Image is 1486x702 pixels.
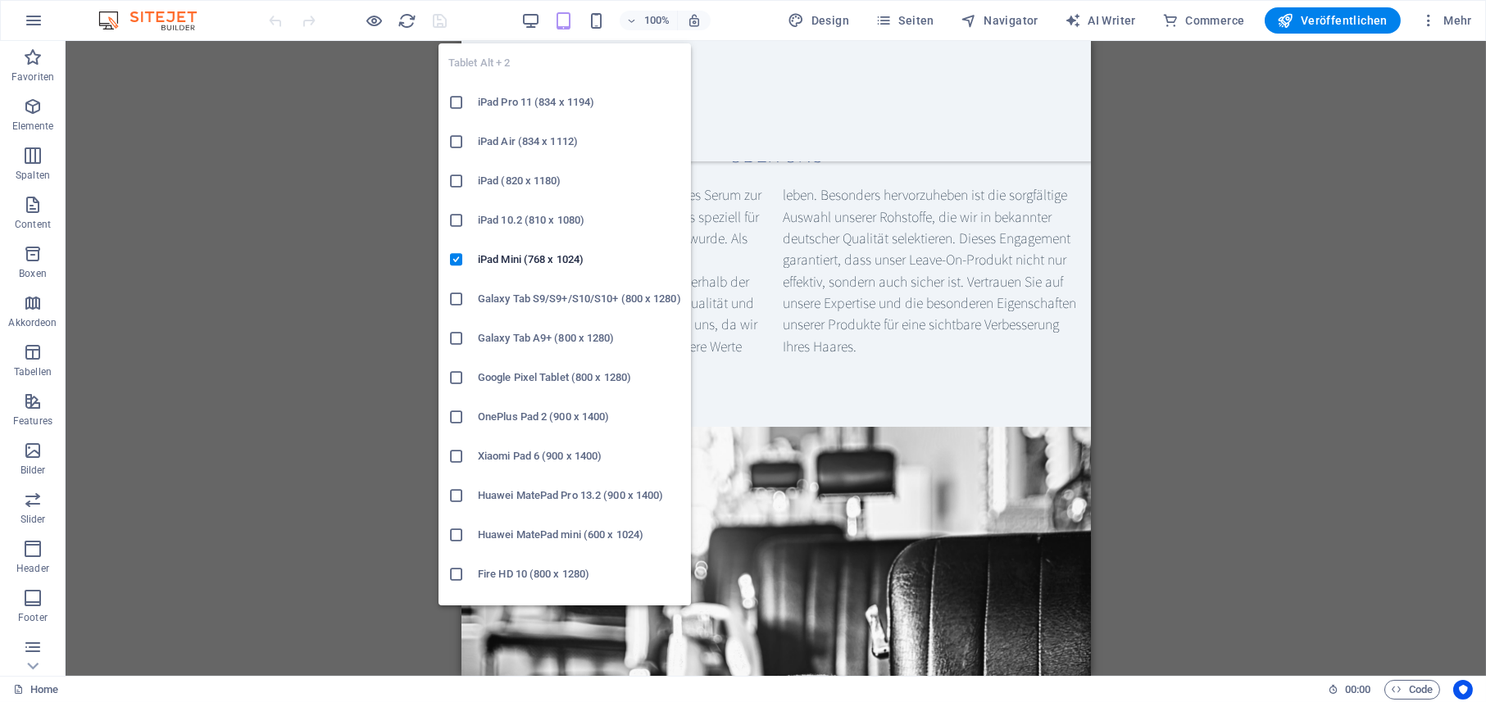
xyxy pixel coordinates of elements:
[620,11,678,30] button: 100%
[20,513,46,526] p: Slider
[478,289,681,309] h6: Galaxy Tab S9/S9+/S10/S10+ (800 x 1280)
[16,562,49,575] p: Header
[961,12,1038,29] span: Navigator
[478,446,681,466] h6: Xiaomi Pad 6 (900 x 1400)
[14,365,52,378] p: Tabellen
[398,11,417,30] button: reload
[20,464,46,477] p: Bilder
[1420,12,1472,29] span: Mehr
[1265,7,1401,34] button: Veröffentlichen
[478,486,681,505] h6: Huawei MatePad Pro 13.2 (900 x 1400)
[869,7,941,34] button: Seiten
[398,11,417,30] i: Seite neu laden
[12,120,54,133] p: Elemente
[1058,7,1143,34] button: AI Writer
[478,564,681,584] h6: Fire HD 10 (800 x 1280)
[94,11,217,30] img: Editor Logo
[1156,7,1252,34] button: Commerce
[875,12,934,29] span: Seiten
[478,328,681,348] h6: Galaxy Tab A9+ (800 x 1280)
[478,604,681,623] h6: Fire HD 8 (600 x 1024)
[365,11,384,30] button: Klicke hier, um den Vorschau-Modus zu verlassen
[478,171,681,191] h6: iPad (820 x 1180)
[954,7,1045,34] button: Navigator
[1328,680,1371,700] h6: Session-Zeit
[1065,12,1136,29] span: AI Writer
[1392,680,1433,700] span: Code
[1414,7,1479,34] button: Mehr
[478,211,681,230] h6: iPad 10.2 (810 x 1080)
[18,611,48,624] p: Footer
[478,525,681,545] h6: Huawei MatePad mini (600 x 1024)
[1162,12,1245,29] span: Commerce
[8,316,57,329] p: Akkordeon
[1345,680,1370,700] span: 00 00
[478,250,681,269] h6: iPad Mini (768 x 1024)
[478,368,681,387] h6: Google Pixel Tablet (800 x 1280)
[16,169,50,182] p: Spalten
[781,7,856,34] button: Design
[1356,683,1359,695] span: :
[781,7,856,34] div: Design (Strg+Alt+Y)
[15,218,51,231] p: Content
[13,414,52,428] p: Features
[1278,12,1388,29] span: Veröffentlichen
[19,267,47,280] p: Boxen
[478,93,681,112] h6: iPad Pro 11 (834 x 1194)
[478,407,681,427] h6: OnePlus Pad 2 (900 x 1400)
[644,11,670,30] h6: 100%
[1384,680,1440,700] button: Code
[13,680,58,700] a: Klick, um Auswahl aufzuheben. Doppelklick öffnet Seitenverwaltung
[478,132,681,152] h6: iPad Air (834 x 1112)
[788,12,849,29] span: Design
[1453,680,1473,700] button: Usercentrics
[11,70,54,84] p: Favoriten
